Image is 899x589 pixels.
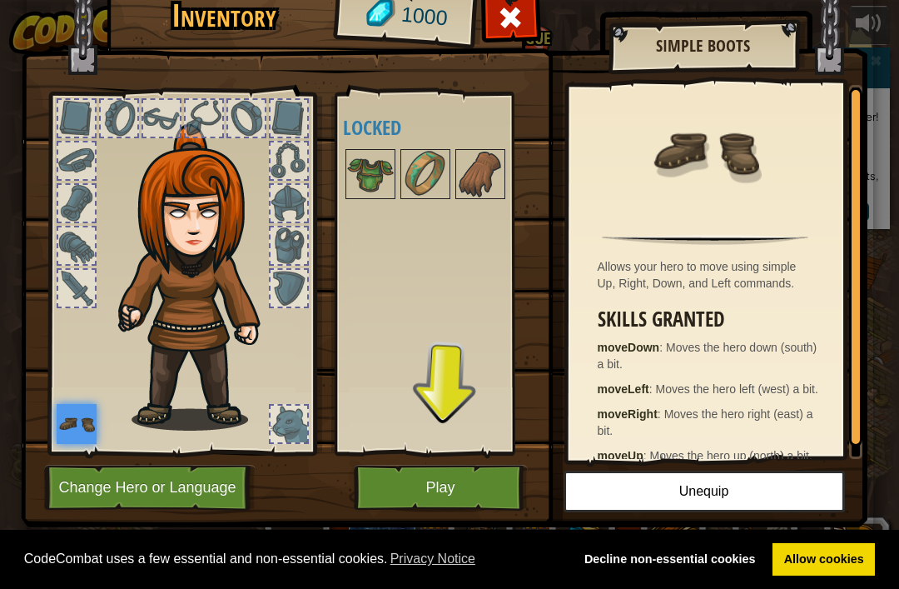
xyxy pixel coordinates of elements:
span: Moves the hero up (north) a bit. [650,449,812,462]
span: : [649,382,656,396]
strong: moveRight [598,407,658,421]
h4: Locked [343,117,539,138]
strong: moveDown [598,341,660,354]
span: : [658,407,664,421]
div: Allows your hero to move using simple Up, Right, Down, and Left commands. [598,258,822,292]
strong: moveUp [598,449,643,462]
strong: moveLeft [598,382,649,396]
button: Unequip [564,471,845,512]
img: hr.png [602,235,807,245]
button: Play [354,465,528,511]
button: Change Hero or Language [44,465,256,511]
span: : [659,341,666,354]
a: learn more about cookies [388,547,479,572]
span: : [643,449,650,462]
span: Moves the hero right (east) a bit. [598,407,813,437]
a: deny cookies [573,543,767,577]
img: portrait.png [402,151,449,197]
img: hair_f2.png [111,124,290,431]
img: portrait.png [651,97,759,206]
img: portrait.png [57,404,97,444]
img: portrait.png [347,151,394,197]
span: Moves the hero left (west) a bit. [656,382,818,396]
img: portrait.png [457,151,504,197]
h3: Skills Granted [598,308,822,331]
span: Moves the hero down (south) a bit. [598,341,817,371]
h2: Simple Boots [625,37,782,55]
span: CodeCombat uses a few essential and non-essential cookies. [24,547,560,572]
a: allow cookies [772,543,875,577]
